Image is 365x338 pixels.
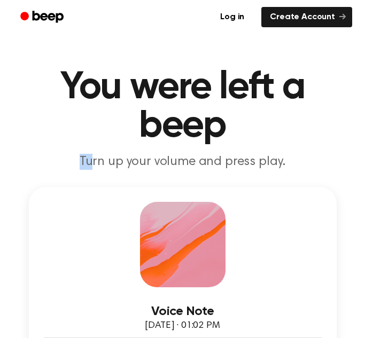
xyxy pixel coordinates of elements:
h1: You were left a beep [13,68,352,145]
a: Create Account [261,7,352,27]
p: Turn up your volume and press play. [13,154,352,170]
a: Log in [209,5,255,29]
h3: Voice Note [44,304,322,319]
span: [DATE] · 01:02 PM [145,321,220,331]
a: Beep [13,7,73,28]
